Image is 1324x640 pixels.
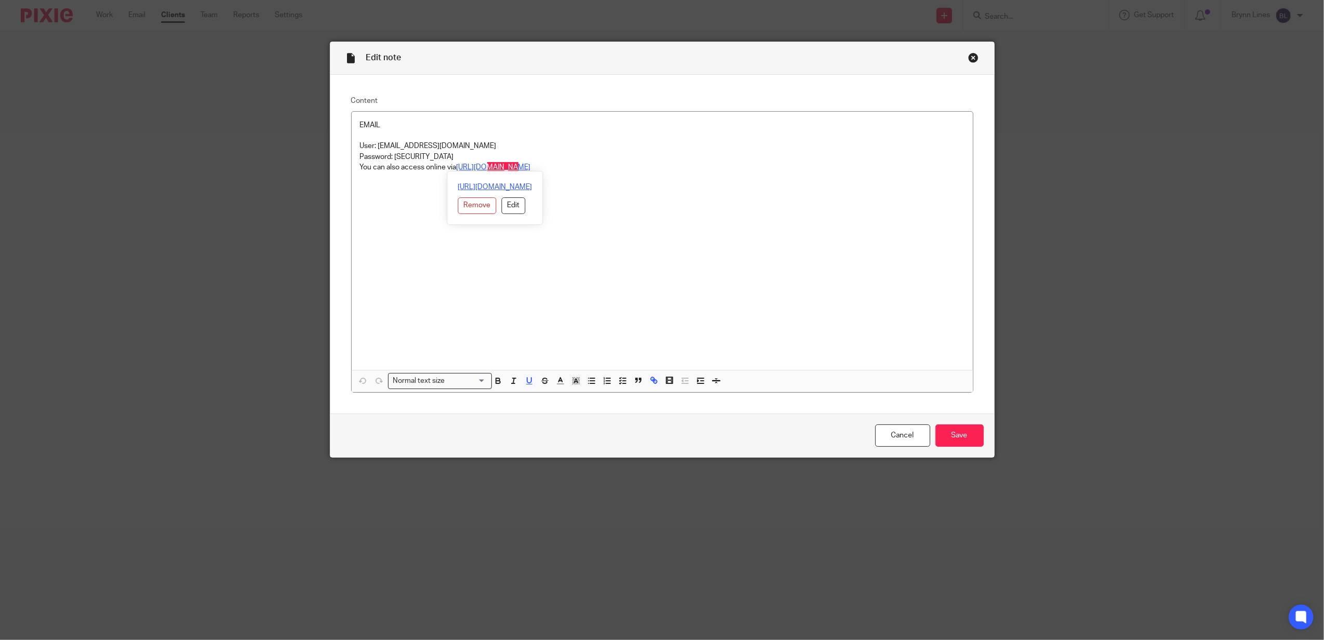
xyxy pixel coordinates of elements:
input: Search for option [448,376,485,386]
p: Password: [SECURITY_DATA] [360,152,965,162]
span: Normal text size [391,376,447,386]
button: Remove [458,197,496,214]
button: Edit [501,197,525,214]
p: User: [EMAIL_ADDRESS][DOMAIN_NAME] [360,141,965,151]
span: Edit note [366,54,402,62]
a: Cancel [875,424,930,447]
div: Search for option [388,373,492,389]
input: Save [935,424,984,447]
a: [URL][DOMAIN_NAME] [458,182,532,192]
label: Content [351,96,973,106]
a: [URL][DOMAIN_NAME] [457,164,531,171]
div: Close this dialog window [968,52,979,63]
p: EMAIL [360,120,965,130]
p: You can also access online via [360,162,965,172]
